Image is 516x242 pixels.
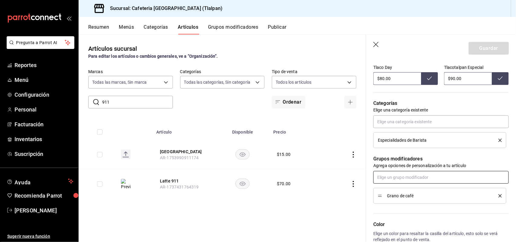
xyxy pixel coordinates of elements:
[350,152,356,158] button: actions
[88,24,516,34] div: navigation tabs
[67,16,71,21] button: open_drawer_menu
[208,24,258,34] button: Grupos modificadores
[444,65,509,70] div: Tlacotalpan Especial
[15,76,73,84] span: Menú
[88,44,137,53] div: Artículos sucursal
[102,96,173,108] input: Buscar artículo
[277,151,290,157] div: $ 15.00
[88,24,109,34] button: Resumen
[373,107,509,113] p: Elige una categoría existente
[15,206,73,215] span: [PERSON_NAME]
[15,120,73,128] span: Facturación
[184,79,251,85] span: Todas las categorías, Sin categoría
[88,54,218,59] strong: Para editar los artículos o cambios generales, ve a “Organización”.
[92,79,147,85] span: Todas las marcas, Sin marca
[373,155,509,163] p: Grupos modificadores
[178,24,198,34] button: Artículos
[373,221,509,228] p: Color
[15,91,73,99] span: Configuración
[494,194,502,198] button: delete
[4,44,74,50] a: Pregunta a Parrot AI
[144,24,168,34] button: Categorías
[268,24,287,34] button: Publicar
[272,96,305,108] button: Ordenar
[160,185,199,189] span: AR-1737431764319
[235,179,250,189] button: availability-product
[277,181,290,187] div: $ 70.00
[160,149,208,155] button: edit-product-location
[88,70,173,74] label: Marcas
[276,79,312,85] span: Todos los artículos
[15,192,73,200] span: Recomienda Parrot
[121,179,131,190] img: Preview
[373,72,421,85] input: Sin ajuste
[444,72,492,85] input: Sin ajuste
[153,121,216,140] th: Artículo
[216,121,270,140] th: Disponible
[494,139,502,142] button: delete
[15,178,66,185] span: Ayuda
[387,194,489,198] span: Grano de café
[16,40,65,46] span: Pregunta a Parrot AI
[7,36,74,49] button: Pregunta a Parrot AI
[15,150,73,158] span: Suscripción
[160,155,199,160] span: AR-1753990911174
[235,149,250,160] button: availability-product
[119,24,134,34] button: Menús
[7,233,73,240] span: Sugerir nueva función
[373,115,509,128] input: Elige una categoría existente
[373,171,509,184] input: Elige un grupo modificador
[270,121,323,140] th: Precio
[373,163,509,169] p: Agrega opciones de personalización a tu artículo
[350,181,356,187] button: actions
[105,5,222,12] h3: Sucursal: Cafeteria [GEOGRAPHIC_DATA] (Tlalpan)
[15,61,73,69] span: Reportes
[373,100,509,107] p: Categorías
[373,65,438,70] div: Tlaco Day
[15,135,73,143] span: Inventarios
[15,105,73,114] span: Personal
[272,70,356,74] label: Tipo de venta
[160,178,208,184] button: edit-product-location
[180,70,265,74] label: Categorías
[378,138,427,142] span: Especialidades de Barista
